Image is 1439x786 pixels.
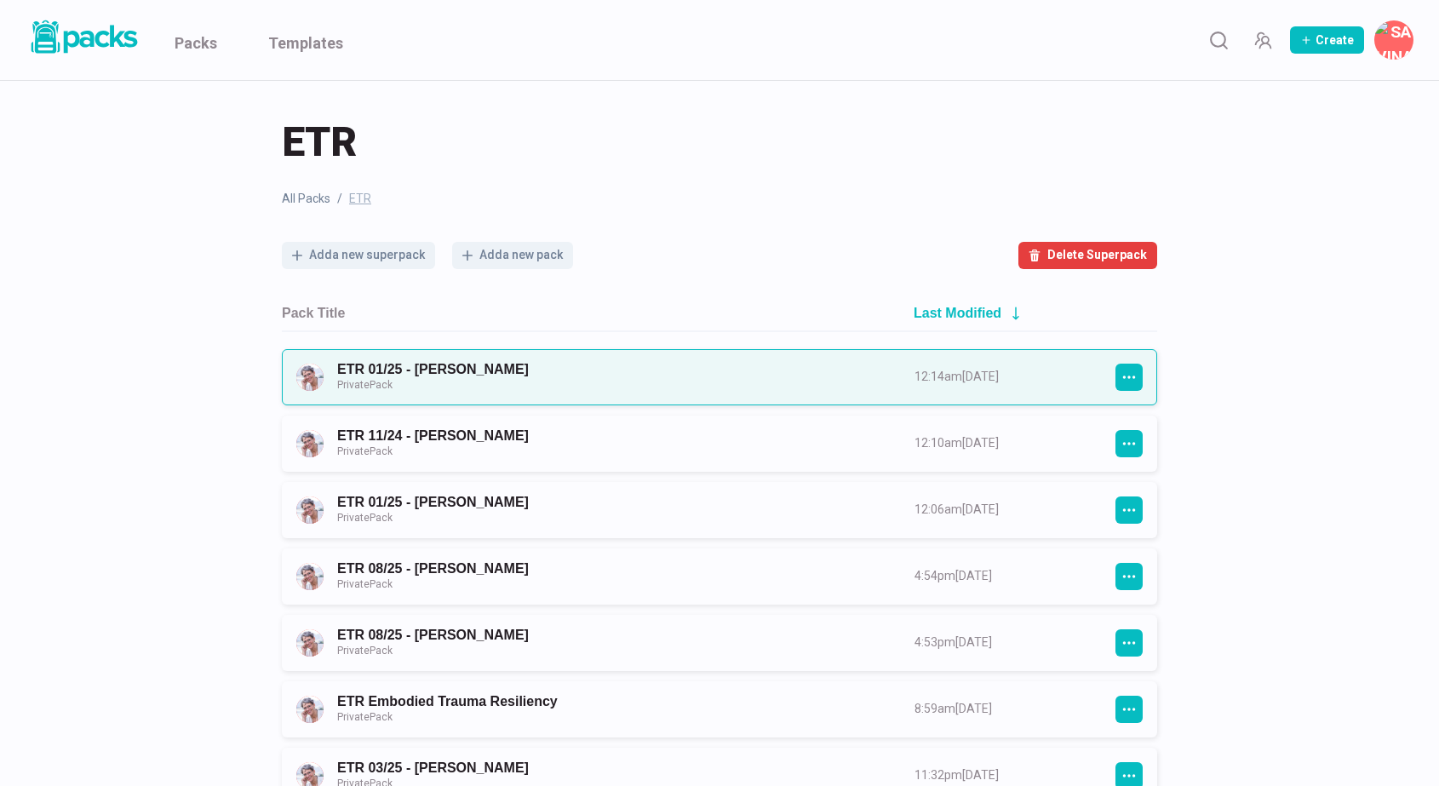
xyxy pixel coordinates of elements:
[282,115,357,169] span: ETR
[26,17,140,57] img: Packs logo
[1374,20,1413,60] button: Savina Tilmann
[349,190,371,208] span: ETR
[1201,23,1235,57] button: Search
[26,17,140,63] a: Packs logo
[282,190,330,208] a: All Packs
[452,242,573,269] button: Adda new pack
[282,305,345,321] h2: Pack Title
[282,190,1157,208] nav: breadcrumb
[914,305,1001,321] h2: Last Modified
[282,242,435,269] button: Adda new superpack
[1018,242,1157,269] button: Delete Superpack
[337,190,342,208] span: /
[1290,26,1364,54] button: Create Pack
[1246,23,1280,57] button: Manage Team Invites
